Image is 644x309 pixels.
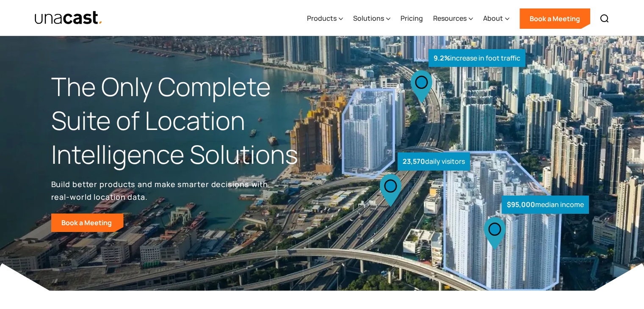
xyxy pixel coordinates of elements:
strong: 23,570 [403,157,425,166]
strong: $95,000 [507,200,535,209]
div: Products [307,1,343,36]
a: Pricing [401,1,423,36]
strong: 9.2% [434,53,450,63]
div: daily visitors [398,152,470,171]
a: Book a Meeting [51,213,124,232]
div: About [483,13,503,23]
div: Resources [433,1,473,36]
img: Unacast text logo [34,11,103,25]
div: Products [307,13,337,23]
div: median income [502,196,589,214]
div: About [483,1,509,36]
div: Resources [433,13,467,23]
h1: The Only Complete Suite of Location Intelligence Solutions [51,70,322,171]
div: Solutions [353,13,384,23]
div: increase in foot traffic [428,49,525,67]
a: Book a Meeting [520,8,590,29]
div: Solutions [353,1,390,36]
a: home [34,11,103,25]
p: Build better products and make smarter decisions with real-world location data. [51,178,271,203]
img: Search icon [600,14,610,24]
